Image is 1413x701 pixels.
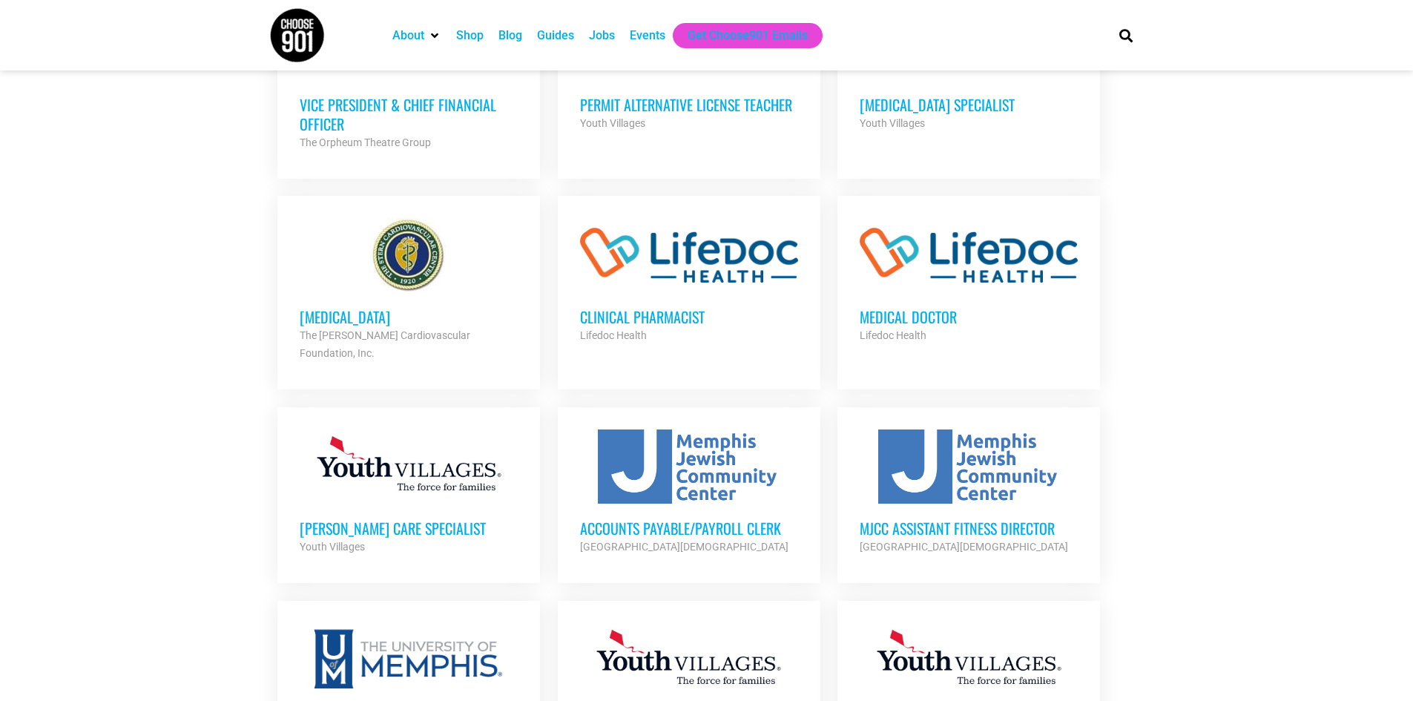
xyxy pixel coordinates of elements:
a: Blog [498,27,522,45]
strong: Lifedoc Health [860,329,926,341]
a: About [392,27,424,45]
strong: Youth Villages [860,117,925,129]
div: About [385,23,449,48]
a: Medical Doctor Lifedoc Health [837,196,1100,366]
a: Jobs [589,27,615,45]
nav: Main nav [385,23,1094,48]
div: Search [1113,23,1138,47]
h3: [MEDICAL_DATA] [300,307,518,326]
h3: [PERSON_NAME] Care Specialist [300,519,518,538]
a: Accounts Payable/Payroll Clerk [GEOGRAPHIC_DATA][DEMOGRAPHIC_DATA] [558,407,820,578]
strong: Youth Villages [300,541,365,553]
h3: MJCC Assistant Fitness Director [860,519,1078,538]
h3: Accounts Payable/Payroll Clerk [580,519,798,538]
strong: The Orpheum Theatre Group [300,136,431,148]
strong: The [PERSON_NAME] Cardiovascular Foundation, Inc. [300,329,470,359]
strong: Lifedoc Health [580,329,647,341]
h3: Clinical Pharmacist [580,307,798,326]
h3: [MEDICAL_DATA] Specialist [860,95,1078,114]
strong: Youth Villages [580,117,645,129]
a: Guides [537,27,574,45]
a: [MEDICAL_DATA] The [PERSON_NAME] Cardiovascular Foundation, Inc. [277,196,540,384]
a: MJCC Assistant Fitness Director [GEOGRAPHIC_DATA][DEMOGRAPHIC_DATA] [837,407,1100,578]
strong: [GEOGRAPHIC_DATA][DEMOGRAPHIC_DATA] [860,541,1068,553]
strong: [GEOGRAPHIC_DATA][DEMOGRAPHIC_DATA] [580,541,788,553]
h3: Medical Doctor [860,307,1078,326]
a: Events [630,27,665,45]
h3: Permit Alternative License Teacher [580,95,798,114]
a: Shop [456,27,484,45]
a: [PERSON_NAME] Care Specialist Youth Villages [277,407,540,578]
a: Clinical Pharmacist Lifedoc Health [558,196,820,366]
h3: Vice President & Chief Financial Officer [300,95,518,134]
a: Get Choose901 Emails [688,27,808,45]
